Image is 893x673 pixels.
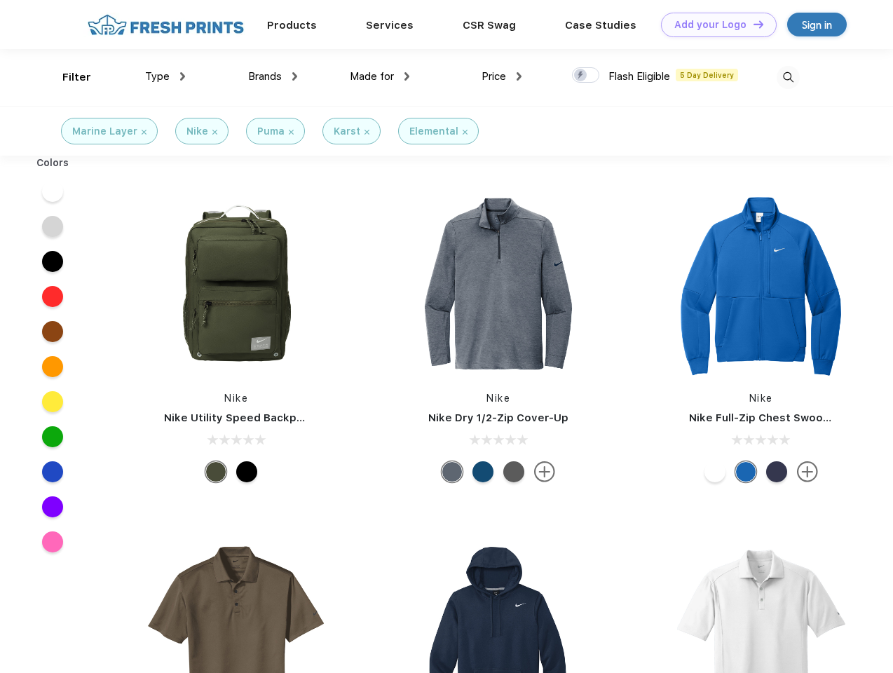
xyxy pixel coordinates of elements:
[334,124,360,139] div: Karst
[766,461,787,482] div: Midnight Navy
[224,393,248,404] a: Nike
[164,412,315,424] a: Nike Utility Speed Backpack
[186,124,208,139] div: Nike
[503,461,524,482] div: Black Heather
[143,191,329,377] img: func=resize&h=266
[236,461,257,482] div: Black
[482,70,506,83] span: Price
[404,72,409,81] img: dropdown.png
[486,393,510,404] a: Nike
[676,69,738,81] span: 5 Day Delivery
[534,461,555,482] img: more.svg
[205,461,226,482] div: Cargo Khaki
[267,19,317,32] a: Products
[62,69,91,86] div: Filter
[248,70,282,83] span: Brands
[409,124,458,139] div: Elemental
[83,13,248,37] img: fo%20logo%202.webp
[257,124,285,139] div: Puma
[289,130,294,135] img: filter_cancel.svg
[797,461,818,482] img: more.svg
[668,191,854,377] img: func=resize&h=266
[674,19,747,31] div: Add your Logo
[749,393,773,404] a: Nike
[689,412,875,424] a: Nike Full-Zip Chest Swoosh Jacket
[142,130,146,135] img: filter_cancel.svg
[608,70,670,83] span: Flash Eligible
[463,130,468,135] img: filter_cancel.svg
[145,70,170,83] span: Type
[366,19,414,32] a: Services
[777,66,800,89] img: desktop_search.svg
[463,19,516,32] a: CSR Swag
[428,412,568,424] a: Nike Dry 1/2-Zip Cover-Up
[754,20,763,28] img: DT
[72,124,137,139] div: Marine Layer
[735,461,756,482] div: Royal
[517,72,522,81] img: dropdown.png
[405,191,592,377] img: func=resize&h=266
[472,461,493,482] div: Gym Blue
[364,130,369,135] img: filter_cancel.svg
[180,72,185,81] img: dropdown.png
[26,156,80,170] div: Colors
[350,70,394,83] span: Made for
[704,461,725,482] div: White
[212,130,217,135] img: filter_cancel.svg
[787,13,847,36] a: Sign in
[292,72,297,81] img: dropdown.png
[802,17,832,33] div: Sign in
[442,461,463,482] div: Navy Heather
